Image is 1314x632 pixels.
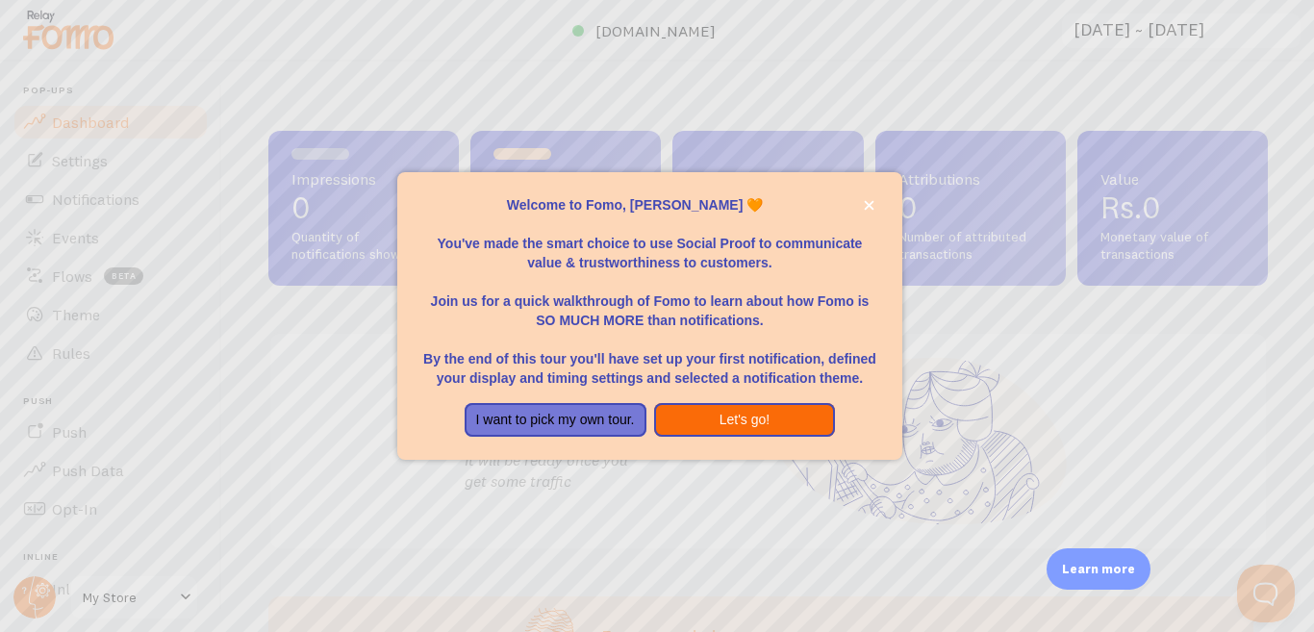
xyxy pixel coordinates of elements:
[420,195,878,215] p: Welcome to Fomo, [PERSON_NAME] 🧡
[1047,548,1150,590] div: Learn more
[654,403,836,438] button: Let's go!
[420,330,878,388] p: By the end of this tour you'll have set up your first notification, defined your display and timi...
[420,272,878,330] p: Join us for a quick walkthrough of Fomo to learn about how Fomo is SO MUCH MORE than notifications.
[1062,560,1135,578] p: Learn more
[465,403,646,438] button: I want to pick my own tour.
[397,172,901,461] div: Welcome to Fomo, nizamudin abdullah 🧡You&amp;#39;ve made the smart choice to use Social Proof to ...
[859,195,879,215] button: close,
[420,215,878,272] p: You've made the smart choice to use Social Proof to communicate value & trustworthiness to custom...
